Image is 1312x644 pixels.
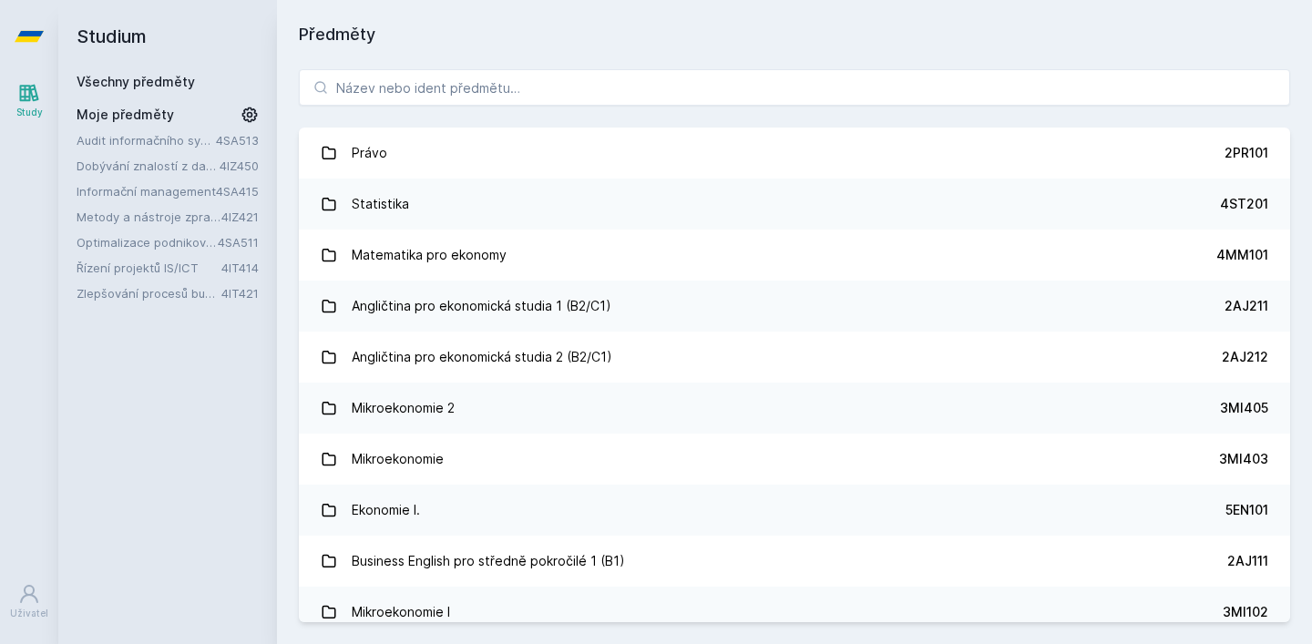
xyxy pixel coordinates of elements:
[77,131,216,149] a: Audit informačního systému
[216,133,259,148] a: 4SA513
[4,574,55,629] a: Uživatel
[1222,348,1268,366] div: 2AJ212
[352,492,420,528] div: Ekonomie I.
[1225,144,1268,162] div: 2PR101
[299,332,1290,383] a: Angličtina pro ekonomická studia 2 (B2/C1) 2AJ212
[352,186,409,222] div: Statistika
[77,233,218,251] a: Optimalizace podnikových procesů
[1225,501,1268,519] div: 5EN101
[352,441,444,477] div: Mikroekonomie
[10,607,48,620] div: Uživatel
[1216,246,1268,264] div: 4MM101
[218,235,259,250] a: 4SA511
[299,383,1290,434] a: Mikroekonomie 2 3MI405
[352,135,387,171] div: Právo
[299,22,1290,47] h1: Předměty
[216,184,259,199] a: 4SA415
[299,434,1290,485] a: Mikroekonomie 3MI403
[1220,195,1268,213] div: 4ST201
[299,69,1290,106] input: Název nebo ident předmětu…
[1220,399,1268,417] div: 3MI405
[1225,297,1268,315] div: 2AJ211
[299,536,1290,587] a: Business English pro středně pokročilé 1 (B1) 2AJ111
[299,179,1290,230] a: Statistika 4ST201
[352,594,450,630] div: Mikroekonomie I
[1227,552,1268,570] div: 2AJ111
[77,157,220,175] a: Dobývání znalostí z databází
[1223,603,1268,621] div: 3MI102
[1219,450,1268,468] div: 3MI403
[221,261,259,275] a: 4IT414
[299,587,1290,638] a: Mikroekonomie I 3MI102
[352,288,611,324] div: Angličtina pro ekonomická studia 1 (B2/C1)
[77,106,174,124] span: Moje předměty
[299,230,1290,281] a: Matematika pro ekonomy 4MM101
[352,390,455,426] div: Mikroekonomie 2
[77,259,221,277] a: Řízení projektů IS/ICT
[77,284,221,302] a: Zlepšování procesů budování IS
[221,286,259,301] a: 4IT421
[77,182,216,200] a: Informační management
[299,281,1290,332] a: Angličtina pro ekonomická studia 1 (B2/C1) 2AJ211
[221,210,259,224] a: 4IZ421
[352,339,612,375] div: Angličtina pro ekonomická studia 2 (B2/C1)
[4,73,55,128] a: Study
[77,74,195,89] a: Všechny předměty
[299,485,1290,536] a: Ekonomie I. 5EN101
[77,208,221,226] a: Metody a nástroje zpracování textových informací
[220,158,259,173] a: 4IZ450
[299,128,1290,179] a: Právo 2PR101
[352,543,625,579] div: Business English pro středně pokročilé 1 (B1)
[352,237,507,273] div: Matematika pro ekonomy
[16,106,43,119] div: Study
